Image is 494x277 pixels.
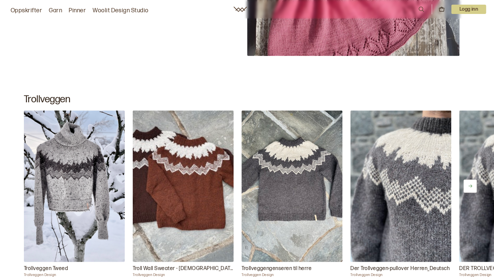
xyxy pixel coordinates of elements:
a: Garn [49,6,62,15]
img: Trollveggen Design Trollveggen Tweed Denne Trollveggengenseren er ein romsleg men kort genser som... [24,110,125,262]
img: Trollveggen Design Troll Wall Sweater The Troll Wall sweater is a tribute to Norwegian nature and... [133,110,234,262]
p: Trollveggengenseren til herre [242,264,342,272]
img: Trollveggen Design Trollveggengenseren til herre Denne Trollveggengenseren er ein lettstrikka gen... [242,110,342,262]
p: Der Trollveggen-pullover Herren_Deutsch [350,264,451,272]
button: User dropdown [451,5,486,14]
a: Woolit Design Studio [93,6,149,15]
p: Troll Wall Sweater - [DEMOGRAPHIC_DATA] [133,264,234,272]
p: Trollveggen Design [133,272,234,277]
p: Trollveggen Design [242,272,342,277]
p: Trollveggen Design [24,272,125,277]
a: Woolit [234,7,247,12]
p: Logg inn [451,5,486,14]
h2: Trollveggen [24,93,470,105]
p: Trollveggen Tweed [24,264,125,272]
a: Oppskrifter [11,6,42,15]
a: Pinner [69,6,86,15]
img: Trollveggen Design Trollveggen Design Der Trollveggen-Pullover ist eine Hommage an die norwegisch... [350,110,451,262]
p: Trollveggen Design [350,272,451,277]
